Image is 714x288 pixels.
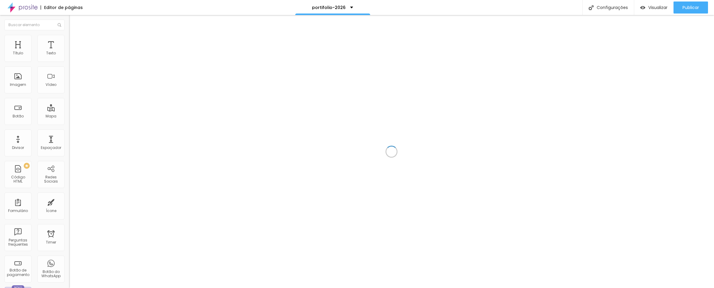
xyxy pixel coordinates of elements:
img: Icone [58,23,61,27]
div: Botão [13,114,24,118]
div: Texto [46,51,56,55]
div: Divisor [12,146,24,150]
span: Publicar [682,5,699,10]
div: Espaçador [41,146,61,150]
span: Visualizar [648,5,667,10]
div: Redes Sociais [39,175,63,184]
div: Vídeo [46,83,56,87]
div: Editor de páginas [40,5,83,10]
div: Imagem [10,83,26,87]
div: Ícone [46,209,56,213]
div: Perguntas frequentes [6,238,30,247]
p: portifolio-2026 [312,5,346,10]
button: Publicar [673,2,708,14]
div: Código HTML [6,175,30,184]
div: Botão de pagamento [6,268,30,277]
img: Icone [589,5,594,10]
div: Timer [46,240,56,244]
div: Formulário [8,209,28,213]
div: Mapa [46,114,56,118]
input: Buscar elemento [4,20,64,30]
div: Título [13,51,23,55]
img: view-1.svg [640,5,645,10]
button: Visualizar [634,2,673,14]
div: Botão do WhatsApp [39,270,63,278]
